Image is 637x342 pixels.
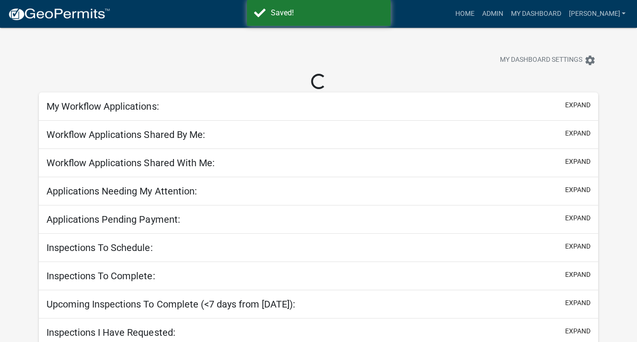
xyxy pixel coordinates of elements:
button: expand [565,185,591,195]
button: My Dashboard Settingssettings [492,51,603,69]
button: expand [565,100,591,110]
h5: Applications Pending Payment: [46,214,180,225]
h5: Workflow Applications Shared With Me: [46,157,214,169]
h5: Inspections To Complete: [46,270,155,282]
h5: Inspections To Schedule: [46,242,152,253]
button: expand [565,213,591,223]
span: My Dashboard Settings [500,55,582,66]
button: expand [565,298,591,308]
button: expand [565,157,591,167]
a: Home [451,5,478,23]
a: [PERSON_NAME] [565,5,629,23]
button: expand [565,270,591,280]
h5: Upcoming Inspections To Complete (<7 days from [DATE]): [46,298,295,310]
button: expand [565,128,591,138]
h5: My Workflow Applications: [46,101,159,112]
button: expand [565,326,591,336]
a: Admin [478,5,507,23]
button: expand [565,241,591,251]
h5: Applications Needing My Attention: [46,185,197,197]
i: settings [584,55,596,66]
a: My Dashboard [507,5,565,23]
h5: Workflow Applications Shared By Me: [46,129,205,140]
h5: Inspections I Have Requested: [46,327,175,338]
div: Saved! [271,7,383,19]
